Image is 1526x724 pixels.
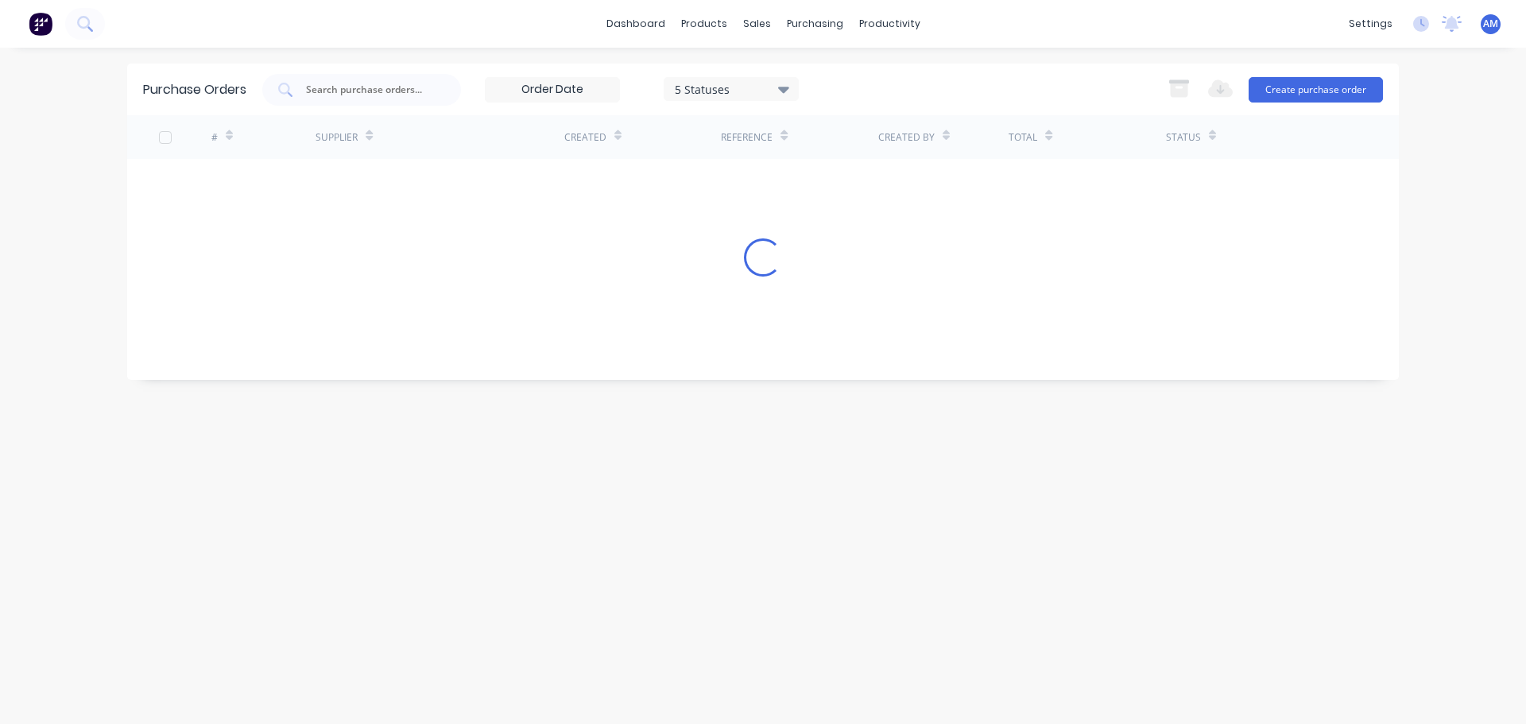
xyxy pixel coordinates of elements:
[304,82,436,98] input: Search purchase orders...
[1341,12,1400,36] div: settings
[564,130,606,145] div: Created
[779,12,851,36] div: purchasing
[1483,17,1498,31] span: AM
[851,12,928,36] div: productivity
[1166,130,1201,145] div: Status
[211,130,218,145] div: #
[486,78,619,102] input: Order Date
[673,12,735,36] div: products
[721,130,773,145] div: Reference
[735,12,779,36] div: sales
[878,130,935,145] div: Created By
[29,12,52,36] img: Factory
[598,12,673,36] a: dashboard
[1249,77,1383,103] button: Create purchase order
[675,80,788,97] div: 5 Statuses
[143,80,246,99] div: Purchase Orders
[316,130,358,145] div: Supplier
[1009,130,1037,145] div: Total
